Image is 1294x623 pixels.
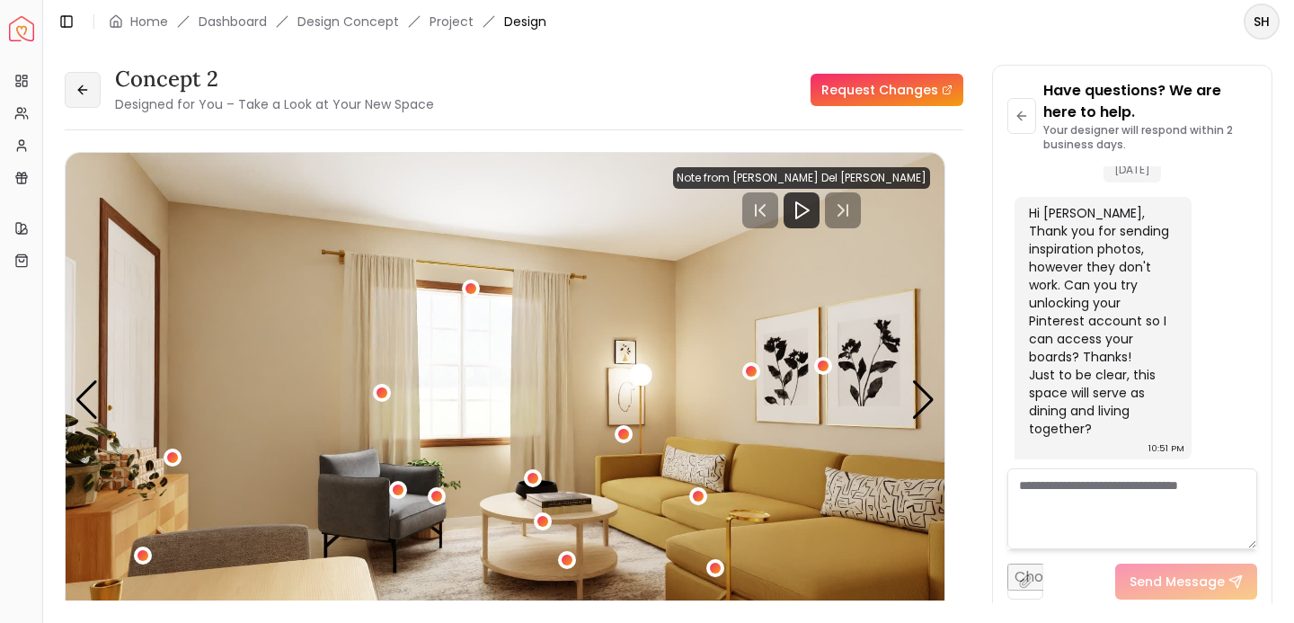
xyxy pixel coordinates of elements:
[1245,5,1278,38] span: SH
[115,95,434,113] small: Designed for You – Take a Look at Your New Space
[199,13,267,31] a: Dashboard
[75,380,99,420] div: Previous slide
[673,167,930,189] div: Note from [PERSON_NAME] Del [PERSON_NAME]
[9,16,34,41] a: Spacejoy
[430,13,474,31] a: Project
[297,13,399,31] li: Design Concept
[130,13,168,31] a: Home
[1043,123,1257,152] p: Your designer will respond within 2 business days.
[115,65,434,93] h3: concept 2
[911,380,935,420] div: Next slide
[1029,204,1174,438] div: Hi [PERSON_NAME], Thank you for sending inspiration photos, however they don't work. Can you try ...
[504,13,546,31] span: Design
[9,16,34,41] img: Spacejoy Logo
[1244,4,1280,40] button: SH
[109,13,546,31] nav: breadcrumb
[1103,156,1161,182] span: [DATE]
[811,74,963,106] a: Request Changes
[1043,80,1257,123] p: Have questions? We are here to help.
[1148,440,1184,458] div: 10:51 PM
[791,200,812,221] svg: Play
